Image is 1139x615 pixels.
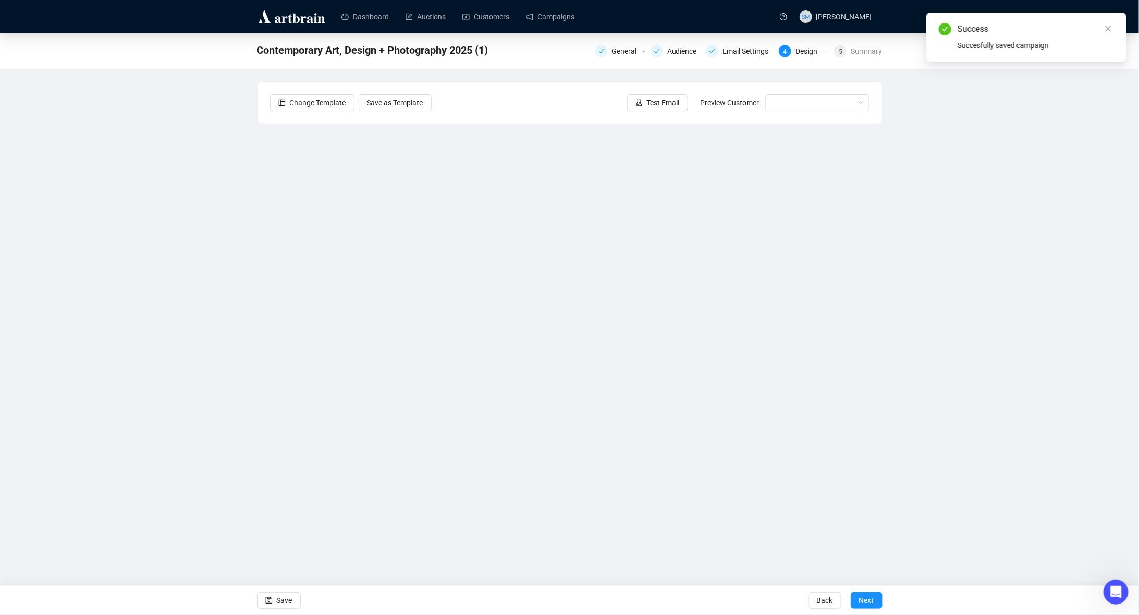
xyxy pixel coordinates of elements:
[627,94,688,111] button: Test Email
[783,48,787,55] span: 4
[795,45,824,57] div: Design
[817,586,833,615] span: Back
[709,48,715,54] span: check
[257,592,301,609] button: Save
[654,48,660,54] span: check
[359,94,432,111] button: Save as Template
[701,99,761,107] span: Preview Customer:
[706,45,773,57] div: Email Settings
[859,586,874,615] span: Next
[406,3,446,30] a: Auctions
[834,45,882,57] div: 5Summary
[958,40,1114,51] div: Succesfully saved campaign
[635,99,643,106] span: experiment
[612,45,643,57] div: General
[779,45,828,57] div: 4Design
[851,592,883,609] button: Next
[667,45,703,57] div: Audience
[257,8,327,25] img: logo
[939,23,951,35] span: check-circle
[367,97,423,108] span: Save as Template
[802,12,810,21] span: SM
[722,45,775,57] div: Email Settings
[1103,23,1114,34] a: Close
[958,23,1114,35] div: Success
[839,48,842,55] span: 5
[651,45,700,57] div: Audience
[1105,25,1112,32] span: close
[278,99,286,106] span: layout
[851,45,882,57] div: Summary
[647,97,680,108] span: Test Email
[265,597,273,604] span: save
[257,42,488,58] span: Contemporary Art, Design + Photography 2025 (1)
[816,13,872,21] span: [PERSON_NAME]
[270,94,354,111] button: Change Template
[526,3,574,30] a: Campaigns
[809,592,841,609] button: Back
[277,586,292,615] span: Save
[1104,580,1129,605] iframe: Intercom live chat
[595,45,644,57] div: General
[598,48,605,54] span: check
[462,3,509,30] a: Customers
[290,97,346,108] span: Change Template
[780,13,787,20] span: question-circle
[341,3,389,30] a: Dashboard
